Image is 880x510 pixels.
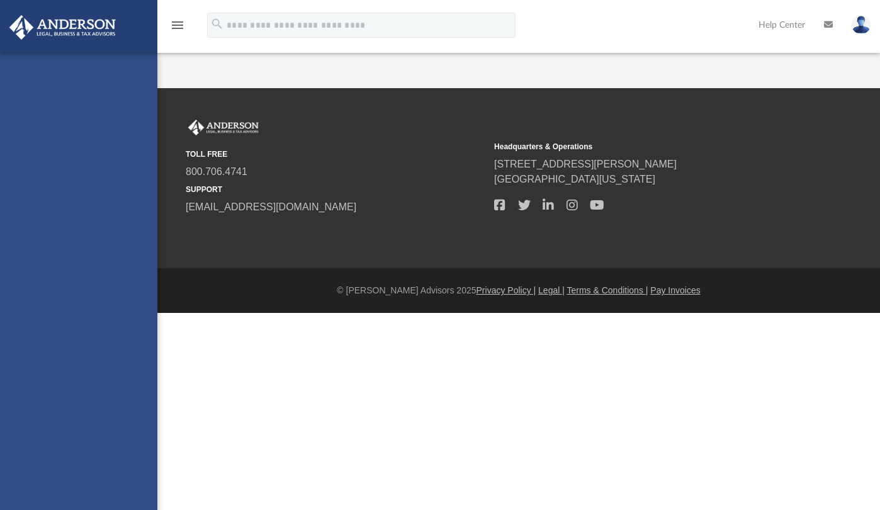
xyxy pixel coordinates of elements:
small: TOLL FREE [186,149,485,160]
a: Legal | [538,285,565,295]
a: Terms & Conditions | [567,285,648,295]
div: © [PERSON_NAME] Advisors 2025 [157,284,880,297]
small: SUPPORT [186,184,485,195]
a: Pay Invoices [650,285,700,295]
a: Privacy Policy | [477,285,536,295]
a: [EMAIL_ADDRESS][DOMAIN_NAME] [186,201,356,212]
a: 800.706.4741 [186,166,247,177]
i: menu [170,18,185,33]
small: Headquarters & Operations [494,141,794,152]
a: menu [170,24,185,33]
img: User Pic [852,16,871,34]
i: search [210,17,224,31]
a: [GEOGRAPHIC_DATA][US_STATE] [494,174,655,184]
a: [STREET_ADDRESS][PERSON_NAME] [494,159,677,169]
img: Anderson Advisors Platinum Portal [6,15,120,40]
img: Anderson Advisors Platinum Portal [186,120,261,136]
